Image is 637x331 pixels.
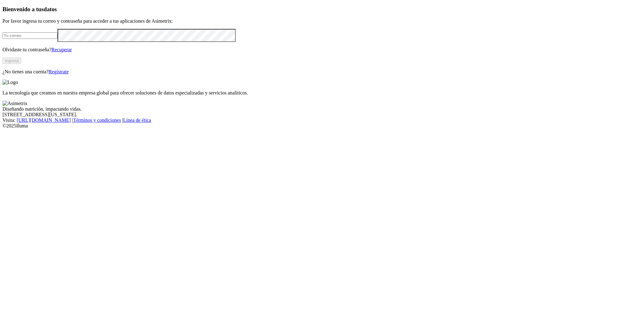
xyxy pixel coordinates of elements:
p: Por favor ingresa tu correo y contraseña para acceder a tus aplicaciones de Asimetrix: [2,18,635,24]
a: Términos y condiciones [73,117,121,123]
div: [STREET_ADDRESS][US_STATE]. [2,112,635,117]
span: datos [44,6,57,12]
p: ¿No tienes una cuenta? [2,69,635,75]
a: Línea de ética [123,117,151,123]
p: Olvidaste tu contraseña? [2,47,635,53]
div: © 2025 Iluma [2,123,635,129]
a: Recuperar [51,47,72,52]
p: La tecnología que creamos en nuestra empresa global para ofrecer soluciones de datos especializad... [2,90,635,96]
img: Asimetrix [2,101,27,106]
div: Visita : | | [2,117,635,123]
h3: Bienvenido a tus [2,6,635,13]
div: Diseñando nutrición, impactando vidas. [2,106,635,112]
a: [URL][DOMAIN_NAME] [17,117,71,123]
button: Ingresa [2,57,21,64]
a: Regístrate [49,69,69,74]
img: Logo [2,80,18,85]
input: Tu correo [2,32,58,39]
